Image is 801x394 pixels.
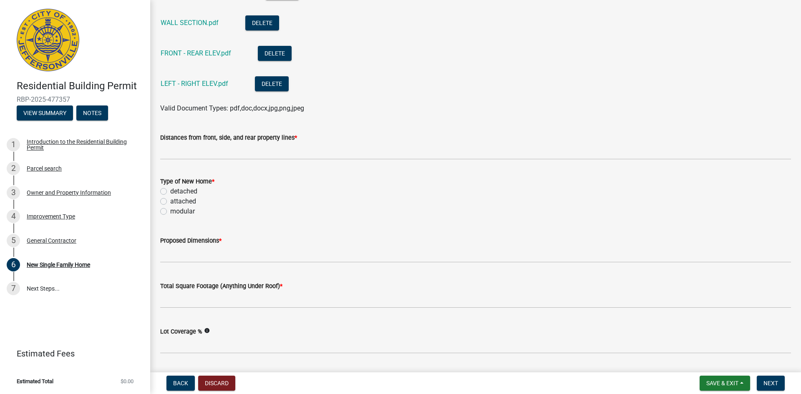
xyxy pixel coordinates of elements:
[7,258,20,271] div: 6
[160,329,202,335] label: Lot Coverage %
[170,186,197,196] label: detached
[204,328,210,334] i: info
[160,179,214,185] label: Type of New Home
[76,110,108,117] wm-modal-confirm: Notes
[763,380,778,386] span: Next
[255,80,289,88] wm-modal-confirm: Delete Document
[7,138,20,151] div: 1
[160,104,304,112] span: Valid Document Types: pdf,doc,docx,jpg,png,jpeg
[166,376,195,391] button: Back
[255,76,289,91] button: Delete
[27,190,111,196] div: Owner and Property Information
[17,9,79,71] img: City of Jeffersonville, Indiana
[7,186,20,199] div: 3
[27,166,62,171] div: Parcel search
[7,282,20,295] div: 7
[7,345,137,362] a: Estimated Fees
[161,80,228,88] a: LEFT - RIGHT ELEV.pdf
[160,135,297,141] label: Distances from front, side, and rear property lines
[706,380,738,386] span: Save & Exit
[27,238,76,243] div: General Contractor
[198,376,235,391] button: Discard
[27,213,75,219] div: Improvement Type
[76,105,108,120] button: Notes
[17,379,53,384] span: Estimated Total
[7,234,20,247] div: 5
[757,376,785,391] button: Next
[161,19,219,27] a: WALL SECTION.pdf
[27,139,137,151] div: Introduction to the Residential Building Permit
[700,376,750,391] button: Save & Exit
[170,196,196,206] label: attached
[170,206,195,216] label: modular
[160,238,222,244] label: Proposed Dimensions
[27,262,90,268] div: New Single Family Home
[161,49,231,57] a: FRONT - REAR ELEV.pdf
[7,210,20,223] div: 4
[245,20,279,28] wm-modal-confirm: Delete Document
[7,162,20,175] div: 2
[17,105,73,120] button: View Summary
[258,46,292,61] button: Delete
[245,15,279,30] button: Delete
[17,95,133,103] span: RBP-2025-477357
[160,284,282,289] label: Total Square Footage (Anything Under Roof)
[17,110,73,117] wm-modal-confirm: Summary
[17,80,144,92] h4: Residential Building Permit
[121,379,133,384] span: $0.00
[258,50,292,58] wm-modal-confirm: Delete Document
[173,380,188,386] span: Back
